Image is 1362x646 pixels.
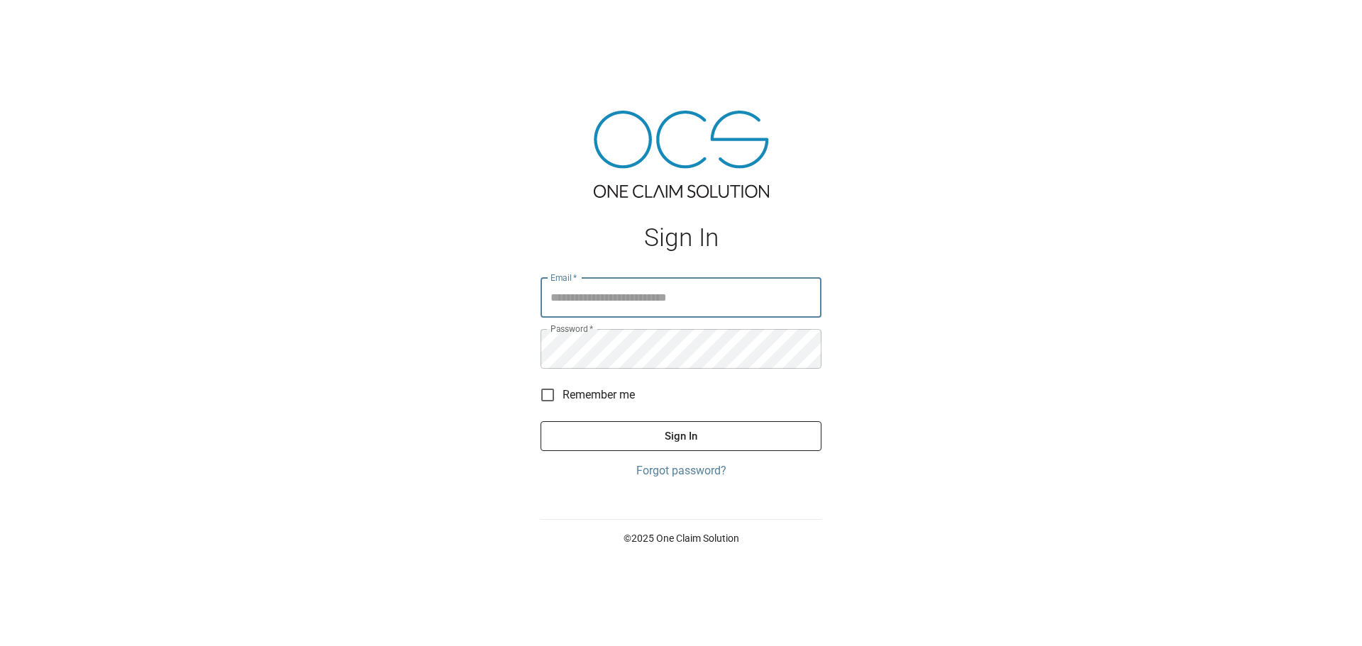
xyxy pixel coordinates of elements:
h1: Sign In [541,223,821,252]
span: Remember me [563,386,635,403]
a: Forgot password? [541,462,821,479]
img: ocs-logo-tra.png [594,111,769,198]
p: © 2025 One Claim Solution [541,531,821,545]
img: ocs-logo-white-transparent.png [17,9,74,37]
label: Password [550,323,593,335]
label: Email [550,272,577,284]
button: Sign In [541,421,821,451]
